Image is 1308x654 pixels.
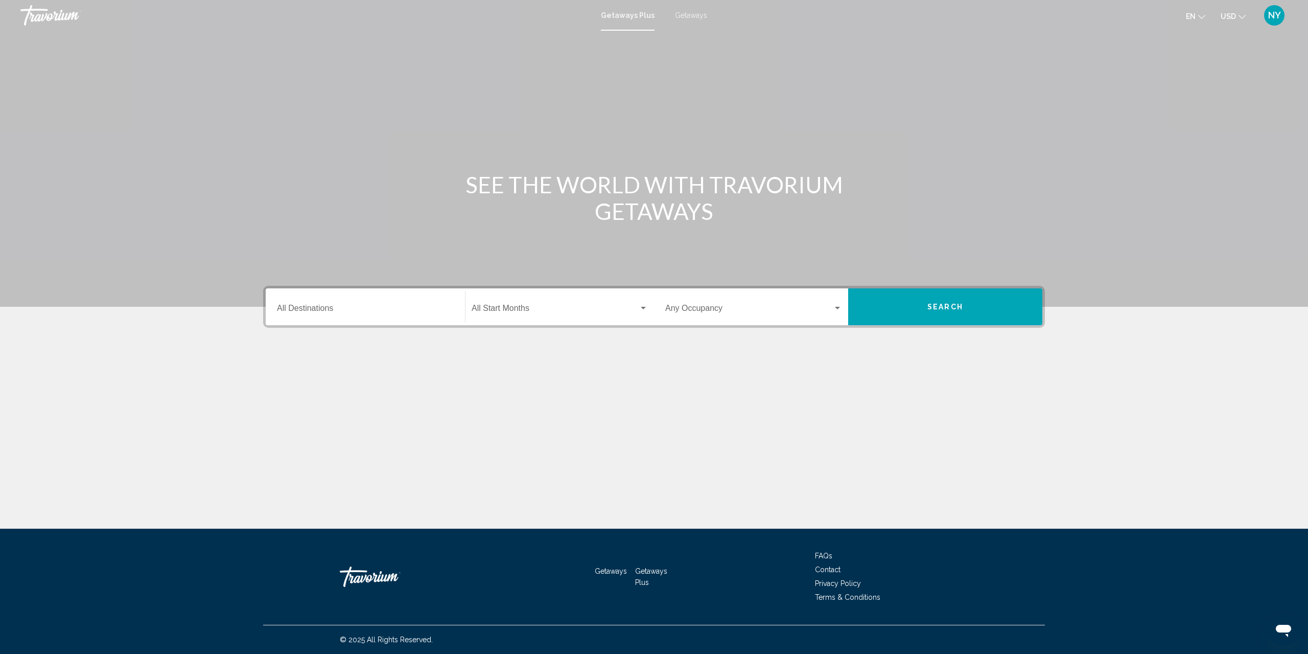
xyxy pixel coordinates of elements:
[601,11,655,19] a: Getaways Plus
[595,567,627,575] a: Getaways
[1221,12,1236,20] span: USD
[1267,613,1300,646] iframe: Button to launch messaging window
[927,303,963,311] span: Search
[848,288,1042,325] button: Search
[20,5,591,26] a: Travorium
[815,566,840,574] a: Contact
[1221,9,1246,24] button: Change currency
[1261,5,1288,26] button: User Menu
[675,11,707,19] a: Getaways
[266,288,1042,325] div: Search widget
[340,561,442,592] a: Travorium
[815,552,832,560] a: FAQs
[340,636,433,644] span: © 2025 All Rights Reserved.
[1186,9,1205,24] button: Change language
[815,593,880,601] a: Terms & Conditions
[462,171,846,224] h1: SEE THE WORLD WITH TRAVORIUM GETAWAYS
[815,579,861,588] a: Privacy Policy
[1268,10,1281,20] span: NY
[635,567,667,587] a: Getaways Plus
[1186,12,1196,20] span: en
